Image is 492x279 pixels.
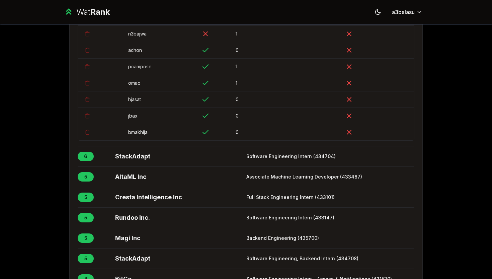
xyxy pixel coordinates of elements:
a: WatRank [64,7,110,17]
td: n3bajwa [126,25,199,42]
button: 5Magi IncBackend Engineering (435700) [78,228,414,248]
span: 5 [78,193,94,202]
span: Software Engineering Intern (433147) [246,214,414,221]
td: jbax [126,108,199,124]
td: 0 [233,42,343,58]
span: StackAdapt [115,254,244,263]
span: Associate Machine Learning Developer (433487) [246,173,414,180]
span: 5 [78,172,94,182]
button: 5Rundoo Inc.Software Engineering Intern (433147) [78,208,414,228]
span: 6 [78,152,94,161]
td: 0 [233,91,343,108]
span: Backend Engineering (435700) [246,235,414,241]
span: StackAdapt [115,152,244,161]
button: 5AltaML IncAssociate Machine Learning Developer (433487) [78,167,414,187]
span: Magi Inc [115,233,244,243]
td: 1 [233,58,343,75]
td: 0 [233,108,343,124]
td: 0 [233,124,343,140]
button: 5Cresta Intelligence IncFull Stack Engineering Intern (433101) [78,187,414,207]
button: 5StackAdaptSoftware Engineering, Backend Intern (434708) [78,249,414,269]
td: pcampose [126,58,199,75]
span: 5 [78,213,94,222]
div: Wat [76,7,110,17]
span: AltaML Inc [115,172,244,182]
span: Full Stack Engineering Intern (433101) [246,194,414,201]
td: achon [126,42,199,58]
span: 5 [78,233,94,243]
span: Software Engineering, Backend Intern (434708) [246,255,414,262]
span: Software Engineering Intern (434704) [246,153,414,160]
button: 6StackAdaptSoftware Engineering Intern (434704) [78,146,414,166]
div: 7[DOMAIN_NAME]Software Engineering Intern (435323) [78,12,414,146]
span: Cresta Intelligence Inc [115,193,244,202]
td: bmakhija [126,124,199,140]
td: 1 [233,25,343,42]
span: Rank [90,7,110,17]
span: a3balasu [392,8,415,16]
td: hjasat [126,91,199,108]
td: omao [126,75,199,91]
span: Rundoo Inc. [115,213,244,222]
button: a3balasu [387,6,428,18]
td: 1 [233,75,343,91]
span: 5 [78,254,94,263]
